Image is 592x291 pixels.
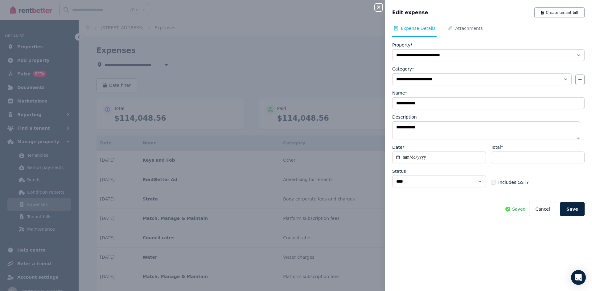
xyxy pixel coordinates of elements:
label: Date* [392,144,405,150]
button: Save [560,202,585,216]
nav: Tabs [392,25,585,37]
button: Cancel [529,202,556,216]
span: Includes GST? [498,179,528,185]
label: Status [392,168,406,174]
label: Property* [392,42,413,48]
button: Create tenant bill [534,7,585,18]
label: Name* [392,90,407,96]
label: Description [392,114,417,120]
div: Open Intercom Messenger [571,270,586,285]
span: Edit expense [392,9,428,16]
span: Expense Details [401,25,435,31]
span: Saved [512,206,525,212]
span: Attachments [455,25,483,31]
label: Total* [491,144,503,150]
label: Category* [392,66,414,72]
input: Includes GST? [491,180,496,185]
